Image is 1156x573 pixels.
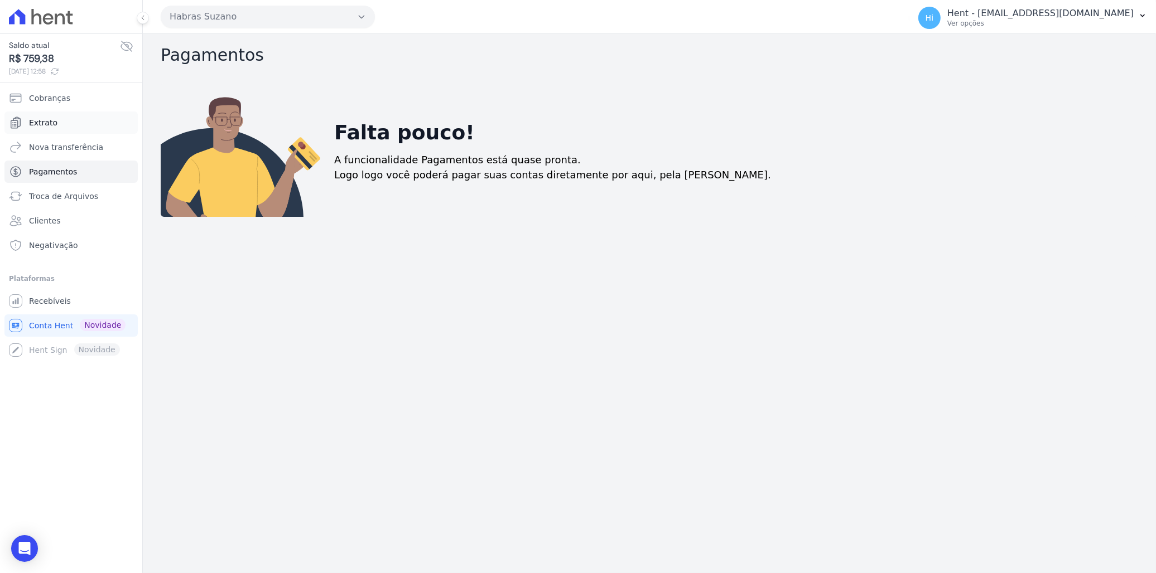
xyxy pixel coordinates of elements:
span: Pagamentos [29,166,77,177]
span: Troca de Arquivos [29,191,98,202]
a: Negativação [4,234,138,256]
span: Extrato [29,117,57,128]
a: Extrato [4,111,138,134]
a: Nova transferência [4,136,138,158]
a: Clientes [4,210,138,232]
span: R$ 759,38 [9,51,120,66]
span: Cobranças [29,93,70,104]
button: Hi Hent - [EMAIL_ADDRESS][DOMAIN_NAME] Ver opções [909,2,1156,33]
div: Plataformas [9,272,133,285]
p: Ver opções [947,19,1134,28]
button: Habras Suzano [161,6,375,28]
a: Pagamentos [4,161,138,183]
a: Cobranças [4,87,138,109]
div: Open Intercom Messenger [11,535,38,562]
a: Recebíveis [4,290,138,312]
nav: Sidebar [9,87,133,361]
span: Clientes [29,215,60,226]
a: Conta Hent Novidade [4,314,138,337]
span: [DATE] 12:58 [9,66,120,76]
span: Novidade [80,319,126,331]
span: Negativação [29,240,78,251]
span: Conta Hent [29,320,73,331]
span: Hi [926,14,933,22]
p: A funcionalidade Pagamentos está quase pronta. [334,152,581,167]
span: Nova transferência [29,142,103,153]
p: Logo logo você poderá pagar suas contas diretamente por aqui, pela [PERSON_NAME]. [334,167,771,182]
span: Recebíveis [29,295,71,307]
a: Troca de Arquivos [4,185,138,207]
span: Saldo atual [9,40,120,51]
h2: Pagamentos [161,45,1138,65]
h2: Falta pouco! [334,118,475,148]
p: Hent - [EMAIL_ADDRESS][DOMAIN_NAME] [947,8,1134,19]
